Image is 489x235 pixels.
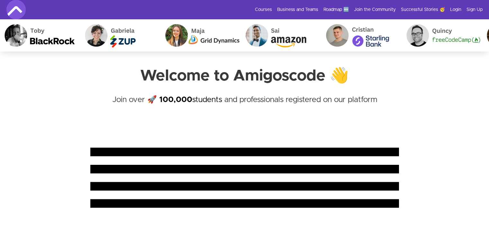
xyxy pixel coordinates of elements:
[323,6,349,13] a: Roadmap 🆕
[159,96,192,104] strong: 100,000
[140,68,349,84] strong: Welcome to Amigoscode 👋
[116,19,196,52] img: Maja
[90,139,399,216] svg: Loading
[357,19,437,52] img: Quincy
[159,96,222,104] a: 100,000students
[401,6,445,13] a: Successful Stories 🥳
[90,94,399,117] h4: Join over 🚀 and professionals registered on our platform
[255,6,272,13] a: Courses
[276,19,357,52] img: Cristian
[450,6,461,13] a: Login
[196,19,276,52] img: Sai
[277,6,318,13] a: Business and Teams
[35,19,116,52] img: Gabriela
[466,6,483,13] a: Sign Up
[354,6,396,13] a: Join the Community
